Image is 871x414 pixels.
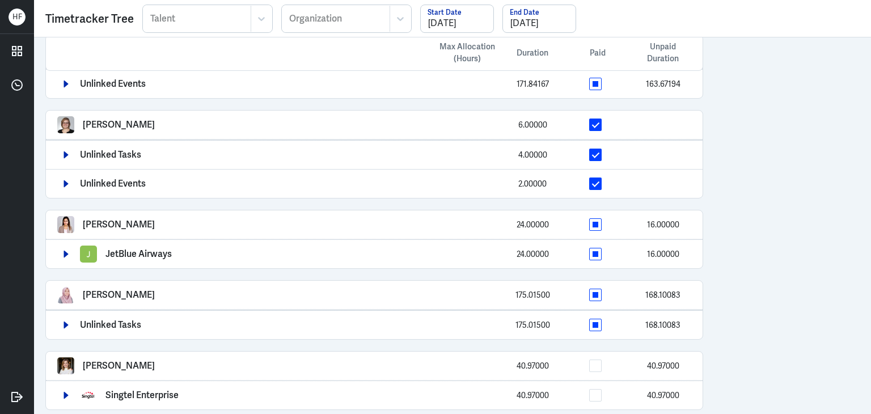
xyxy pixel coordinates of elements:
p: [PERSON_NAME] [83,361,155,371]
p: Singtel Enterprise [105,390,179,400]
img: JetBlue Airways [80,246,97,263]
span: 168.10083 [645,320,680,330]
span: 40.97000 [647,390,679,400]
p: Unlinked Tasks [80,320,141,330]
span: 40.97000 [517,361,549,371]
p: [PERSON_NAME] [83,120,155,130]
img: Singtel Enterprise [80,387,97,404]
div: Paid [561,47,635,59]
div: Timetracker Tree [45,10,134,27]
p: [PERSON_NAME] [83,219,155,230]
p: JetBlue Airways [105,249,172,259]
input: Start Date [421,5,493,32]
span: 163.67194 [646,79,680,89]
span: 24.00000 [517,219,549,230]
span: Duration [517,47,548,59]
span: 24.00000 [517,249,549,259]
span: 2.00000 [518,179,547,189]
span: 16.00000 [647,219,679,230]
span: 171.84167 [517,79,549,89]
img: Robyn Hochstetler [57,116,74,133]
span: 40.97000 [517,390,549,400]
img: Ashleigh Adair [57,357,74,374]
span: Unpaid Duration [635,41,691,65]
p: Unlinked Tasks [80,150,141,160]
div: H F [9,9,26,26]
p: Unlinked Events [80,179,146,189]
span: 40.97000 [647,361,679,371]
img: Armaan Gill [57,216,74,233]
input: End Date [503,5,576,32]
span: 175.01500 [515,320,550,330]
img: Ayu Asmala Dewi [57,286,74,303]
span: 4.00000 [518,150,547,160]
span: 16.00000 [647,249,679,259]
div: Max Allocation (Hours) [430,41,504,65]
span: 6.00000 [518,120,547,130]
span: 168.10083 [645,290,680,300]
span: 175.01500 [515,290,550,300]
p: Unlinked Events [80,79,146,89]
p: [PERSON_NAME] [83,290,155,300]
